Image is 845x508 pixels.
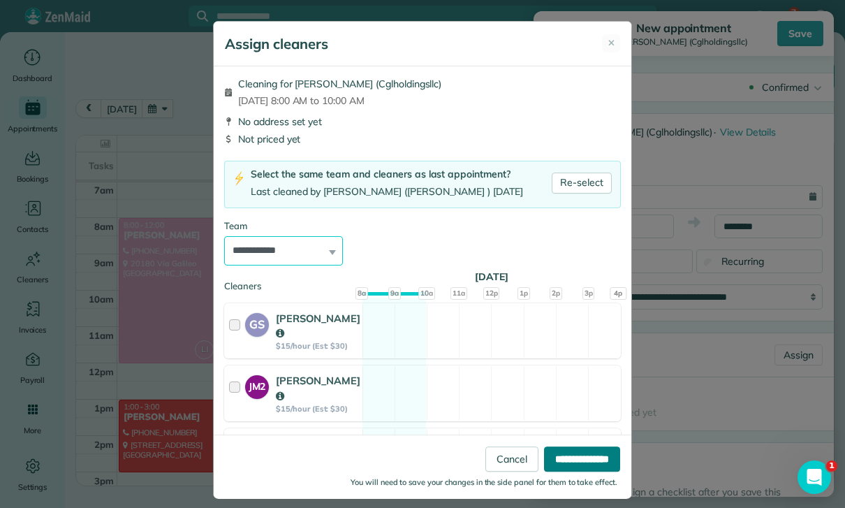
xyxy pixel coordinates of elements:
img: lightning-bolt-icon-94e5364df696ac2de96d3a42b8a9ff6ba979493684c50e6bbbcda72601fa0d29.png [233,171,245,186]
strong: $15/hour (Est: $30) [276,341,360,351]
a: Re-select [552,173,612,194]
strong: JM2 [245,375,269,394]
div: No address set yet [224,115,621,129]
strong: GS [245,313,269,333]
div: Last cleaned by [PERSON_NAME] ([PERSON_NAME] ) [DATE] [251,184,523,199]
strong: [PERSON_NAME] [276,374,360,402]
strong: [PERSON_NAME] [276,312,360,340]
div: Not priced yet [224,132,621,146]
strong: $15/hour (Est: $30) [276,404,360,414]
span: 1 [826,460,837,472]
span: Cleaning for [PERSON_NAME] (Cglholdingsllc) [238,77,441,91]
iframe: Intercom live chat [798,460,831,494]
div: Cleaners [224,280,621,284]
span: ✕ [608,36,615,50]
small: You will need to save your changes in the side panel for them to take effect. [351,477,617,487]
div: Team [224,219,621,233]
h5: Assign cleaners [225,34,328,54]
div: Select the same team and cleaners as last appointment? [251,167,523,182]
a: Cancel [485,447,538,472]
span: [DATE] 8:00 AM to 10:00 AM [238,94,441,108]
